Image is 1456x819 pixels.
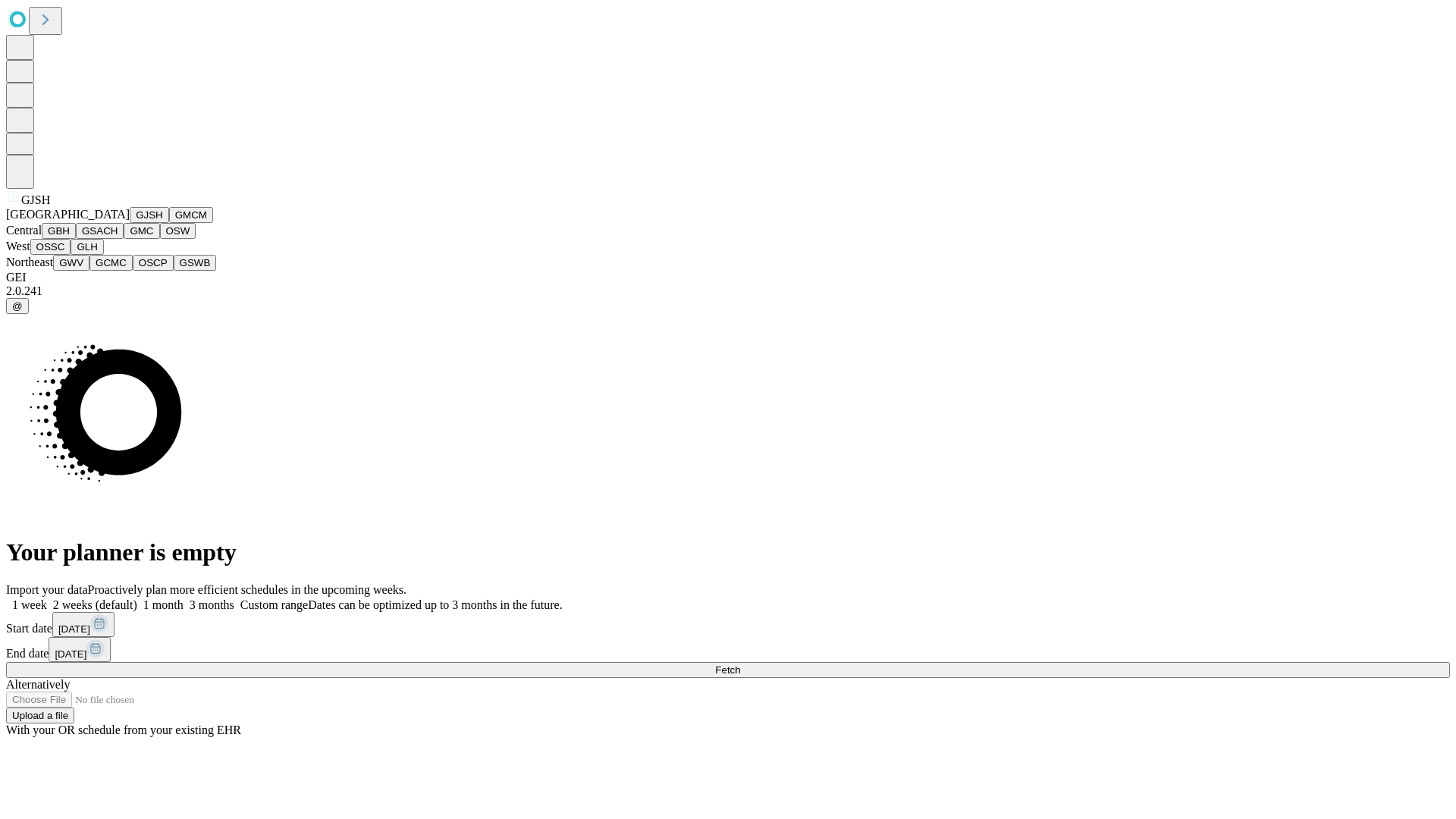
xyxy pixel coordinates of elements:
[21,193,50,206] span: GJSH
[6,723,241,736] span: With your OR schedule from your existing EHR
[133,255,174,271] button: OSCP
[30,239,71,255] button: OSSC
[76,223,124,239] button: GSACH
[6,538,1450,566] h1: Your planner is empty
[71,239,103,255] button: GLH
[52,612,115,637] button: [DATE]
[6,284,1450,298] div: 2.0.241
[160,223,196,239] button: OSW
[240,598,308,611] span: Custom range
[58,623,90,635] span: [DATE]
[6,637,1450,662] div: End date
[6,708,74,723] button: Upload a file
[53,598,137,611] span: 2 weeks (default)
[143,598,184,611] span: 1 month
[88,583,406,596] span: Proactively plan more efficient schedules in the upcoming weeks.
[42,223,76,239] button: GBH
[6,271,1450,284] div: GEI
[124,223,159,239] button: GMC
[89,255,133,271] button: GCMC
[308,598,562,611] span: Dates can be optimized up to 3 months in the future.
[6,298,29,314] button: @
[6,583,88,596] span: Import your data
[12,598,47,611] span: 1 week
[49,637,111,662] button: [DATE]
[6,224,42,237] span: Central
[12,300,23,312] span: @
[6,208,130,221] span: [GEOGRAPHIC_DATA]
[169,207,213,223] button: GMCM
[174,255,217,271] button: GSWB
[6,662,1450,678] button: Fetch
[6,678,70,691] span: Alternatively
[6,240,30,253] span: West
[55,648,86,660] span: [DATE]
[6,612,1450,637] div: Start date
[715,664,740,676] span: Fetch
[190,598,234,611] span: 3 months
[6,256,53,268] span: Northeast
[53,255,89,271] button: GWV
[130,207,169,223] button: GJSH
